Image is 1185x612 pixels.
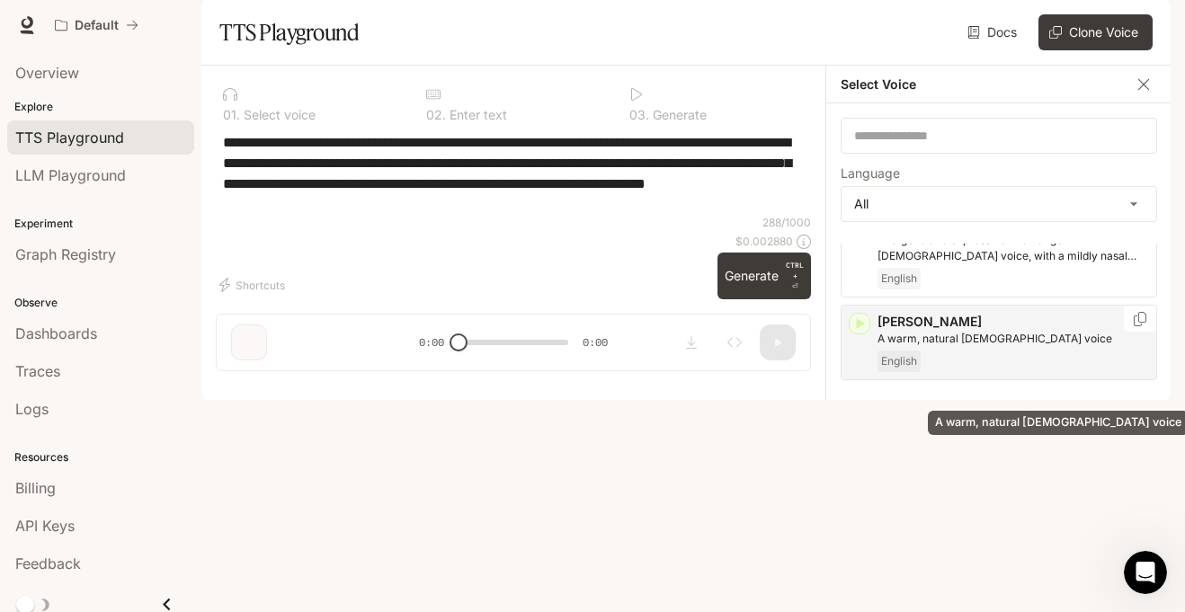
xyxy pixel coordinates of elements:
[762,215,811,230] p: 288 / 1000
[964,14,1024,50] a: Docs
[878,350,921,372] span: English
[240,109,316,121] p: Select voice
[1124,551,1167,594] iframe: Intercom live chat
[717,253,811,299] button: GenerateCTRL +⏎
[786,260,804,292] p: ⏎
[216,271,292,299] button: Shortcuts
[47,7,147,43] button: All workspaces
[219,14,359,50] h1: TTS Playground
[629,109,649,121] p: 0 3 .
[878,331,1149,347] p: A warm, natural female voice
[426,109,446,121] p: 0 2 .
[842,187,1156,221] div: All
[878,268,921,289] span: English
[75,18,119,33] p: Default
[878,313,1149,331] p: [PERSON_NAME]
[649,109,707,121] p: Generate
[878,232,1149,264] p: Energetic and expressive mid-range male voice, with a mildly nasal quality
[446,109,507,121] p: Enter text
[786,260,804,281] p: CTRL +
[841,167,900,180] p: Language
[1131,312,1149,326] button: Copy Voice ID
[223,109,240,121] p: 0 1 .
[1038,14,1153,50] button: Clone Voice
